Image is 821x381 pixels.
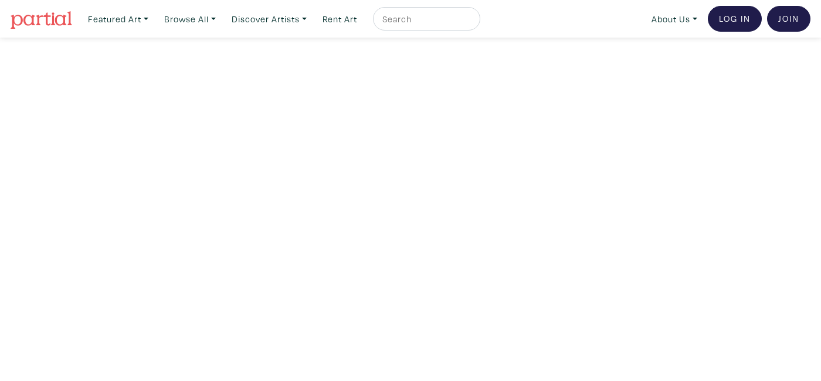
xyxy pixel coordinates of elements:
a: Rent Art [317,7,362,31]
input: Search [381,12,469,26]
a: Browse All [159,7,221,31]
a: Log In [708,6,762,32]
a: Discover Artists [226,7,312,31]
a: Featured Art [83,7,154,31]
a: Join [767,6,810,32]
a: About Us [646,7,703,31]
